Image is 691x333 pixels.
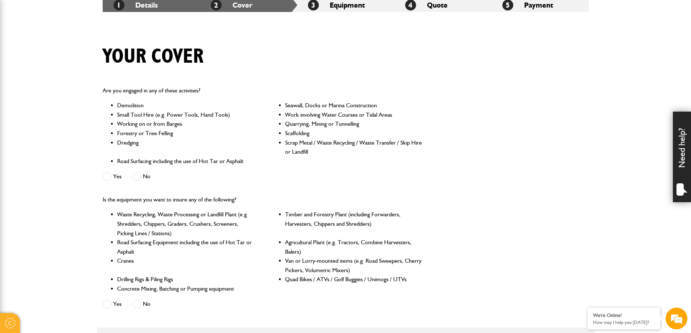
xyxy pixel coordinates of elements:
p: How may I help you today? [593,320,655,325]
li: Working on or from Barges [117,119,255,129]
li: Dredging [117,138,255,157]
li: Scrap Metal / Waste Recycling / Waste Transfer / Skip Hire or Landfill [285,138,423,157]
li: Drilling Rigs & Piling Rigs [117,275,255,284]
li: Demolition [117,101,255,110]
li: Van or Lorry-mounted items (e.g. Road Sweepers, Cherry Pickers, Volumetric Mixers) [285,256,423,275]
li: Seawall, Docks or Marina Construction [285,101,423,110]
label: No [132,300,151,309]
a: 1Details [114,1,158,9]
li: Concrete Mixing, Batching or Pumping equipment [117,284,255,294]
li: Road Surfacing including the use of Hot Tar or Asphalt [117,157,255,166]
li: Work involving Water Courses or Tidal Areas [285,110,423,120]
li: Road Surfacing Equipment including the use of Hot Tar or Asphalt [117,238,255,256]
li: Small Tool Hire (e.g. Power Tools, Hand Tools) [117,110,255,120]
li: Agricultural Plant (e.g. Tractors, Combine Harvesters, Balers) [285,238,423,256]
label: Yes [103,300,122,309]
label: No [132,172,151,181]
li: Quarrying, Mining or Tunnelling [285,119,423,129]
p: Is the equipment you want to insure any of the following? [103,195,423,204]
div: We're Online! [593,312,655,319]
li: Quad Bikes / ATVs / Golf Buggies / Unimogs / UTVs [285,275,423,284]
label: Yes [103,172,122,181]
li: Cranes [117,256,255,275]
li: Timber and Forestry Plant (including Forwarders, Harvesters, Chippers and Shredders) [285,210,423,238]
h1: Your cover [103,45,203,69]
li: Scaffolding [285,129,423,138]
li: Forestry or Tree Felling [117,129,255,138]
div: Need help? [673,112,691,202]
p: Are you engaged in any of these activities? [103,86,423,95]
li: Waste Recycling, Waste Processing or Landfill Plant (e.g. Shredders, Chippers, Graders, Crushers,... [117,210,255,238]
